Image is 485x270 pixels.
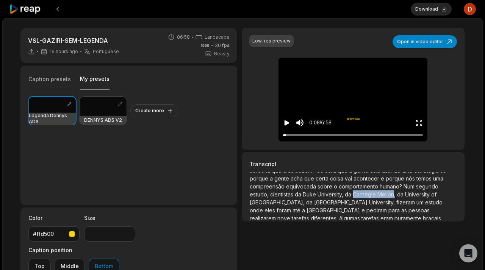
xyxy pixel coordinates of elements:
[28,75,71,90] button: Caption presets
[270,191,295,198] span: cientistas
[405,191,431,198] span: University
[423,215,443,221] span: braçais,
[354,175,381,182] span: acontecer
[270,175,274,182] span: a
[361,215,380,221] span: tarefas
[214,50,230,57] span: Beasty
[215,42,230,49] span: 30
[177,34,190,41] span: 06:58
[293,207,302,213] span: até
[330,175,345,182] span: coisa
[353,191,377,198] span: Carnegie
[415,116,423,130] button: Enter Fullscreen
[408,207,430,213] span: pessoas
[252,38,291,44] div: Low-res preview
[29,113,76,125] h3: Legenda Dennys ADS
[306,199,314,206] span: da
[386,175,406,182] span: porque
[318,191,345,198] span: University,
[291,175,304,182] span: acha
[345,191,353,198] span: da
[394,215,423,221] span: puramente
[425,199,443,206] span: estudo
[311,215,339,221] span: diferentes.
[250,191,270,198] span: estudo,
[380,215,394,221] span: eram
[84,214,135,222] label: Size
[339,215,361,221] span: Algumas
[28,36,119,45] p: VSL-GAZIRI-SEM-LEGENDA
[406,175,416,182] span: nós
[295,118,305,127] button: Mute sound
[397,191,405,198] span: da
[295,191,303,198] span: da
[369,199,396,206] span: University,
[361,207,366,213] span: e
[396,199,416,206] span: fizeram
[292,215,311,221] span: tarefas
[459,244,477,262] div: Open Intercom Messenger
[393,35,457,48] button: Open in video editor
[250,175,270,182] span: porque
[250,160,457,168] h3: Transcript
[28,226,80,242] button: #ffd500
[250,207,264,213] span: onde
[381,175,386,182] span: e
[277,215,292,221] span: nove
[404,183,416,190] span: Num
[130,104,178,117] button: Create more
[264,207,277,213] span: eles
[250,183,286,190] span: compreensão
[416,199,425,206] span: um
[366,207,388,213] span: pediram
[339,183,380,190] span: comportamento
[222,42,230,48] span: fps
[411,3,452,16] button: Download
[316,175,330,182] span: certa
[401,207,408,213] span: as
[377,191,397,198] span: Mellon,
[286,183,318,190] span: equivocada
[307,207,361,213] span: [GEOGRAPHIC_DATA]
[309,119,331,127] div: 0:08 / 6:58
[303,191,318,198] span: Duke
[277,207,293,213] span: foram
[283,116,291,130] button: Play video
[380,183,404,190] span: humano?
[205,34,230,41] span: Landscape
[33,230,66,238] div: #ffd500
[250,215,277,221] span: realizarem
[93,49,119,55] span: Portuguese
[431,191,436,198] span: of
[433,175,443,182] span: uma
[28,246,119,254] label: Caption position
[28,214,80,222] label: Color
[416,183,438,190] span: segundo
[274,175,291,182] span: gente
[250,199,306,206] span: [GEOGRAPHIC_DATA],
[302,207,307,213] span: a
[318,183,334,190] span: sobre
[345,175,354,182] span: vai
[50,49,78,55] span: 16 hours ago
[304,175,316,182] span: que
[84,117,122,123] h3: DENNYS ADS V2
[416,175,433,182] span: temos
[80,75,110,90] button: My presets
[388,207,401,213] span: para
[314,199,369,206] span: [GEOGRAPHIC_DATA]
[334,183,339,190] span: o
